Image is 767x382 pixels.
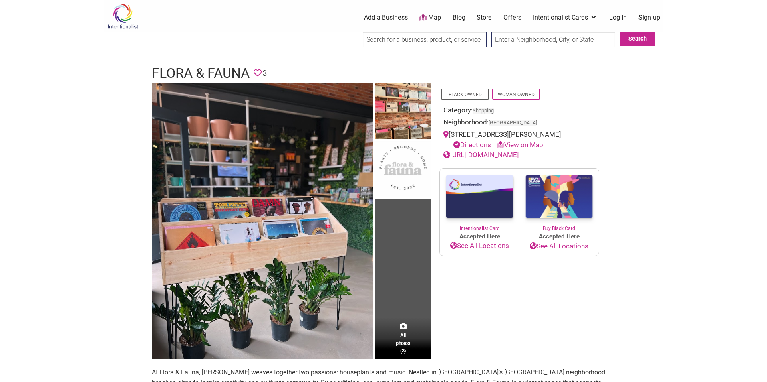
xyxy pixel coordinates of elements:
a: Buy Black Card [519,169,599,232]
a: See All Locations [440,241,519,251]
a: Log In [609,13,627,22]
a: Black-Owned [449,92,482,97]
input: Enter a Neighborhood, City, or State [491,32,615,47]
a: See All Locations [519,241,599,252]
img: Flora & Fauna [152,83,373,359]
a: Directions [453,141,491,149]
a: Sign up [638,13,660,22]
img: Buy Black Card [519,169,599,225]
a: Store [477,13,492,22]
a: View on Map [497,141,543,149]
img: Flora & Fauna [375,141,431,199]
span: Accepted Here [519,232,599,241]
div: [STREET_ADDRESS][PERSON_NAME] [443,130,595,150]
span: 3 [262,67,267,79]
img: Intentionalist Card [440,169,519,225]
img: Flora & Fauna [375,83,431,141]
span: Accepted Here [440,232,519,241]
a: [URL][DOMAIN_NAME] [443,151,519,159]
a: Add a Business [364,13,408,22]
button: Search [620,32,655,46]
div: Neighborhood: [443,117,595,130]
input: Search for a business, product, or service [363,32,487,47]
a: Blog [453,13,465,22]
a: Intentionalist Cards [533,13,598,22]
a: Intentionalist Card [440,169,519,232]
img: Intentionalist [104,3,142,29]
a: Woman-Owned [498,92,535,97]
div: Category: [443,105,595,118]
a: Map [419,13,441,22]
span: [GEOGRAPHIC_DATA] [489,120,537,126]
a: Offers [503,13,521,22]
h1: Flora & Fauna [152,64,250,83]
span: All photos (3) [396,331,410,354]
a: Shopping [473,108,494,114]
